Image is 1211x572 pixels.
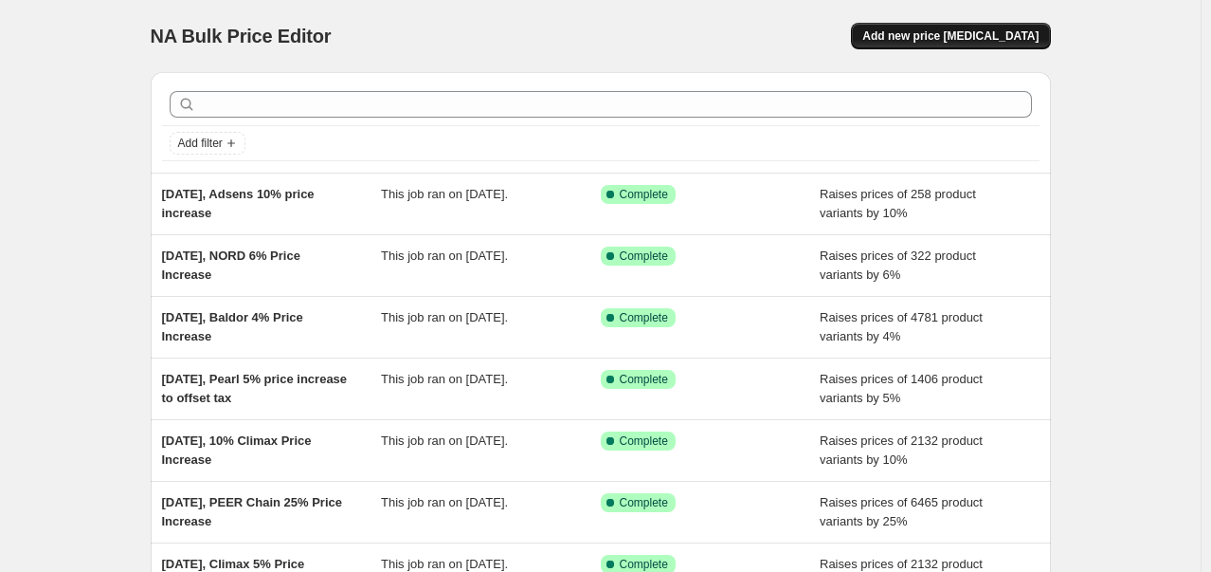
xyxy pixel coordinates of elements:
button: Add new price [MEDICAL_DATA] [851,23,1050,49]
span: Raises prices of 1406 product variants by 5% [820,372,983,405]
span: This job ran on [DATE]. [381,187,508,201]
span: [DATE], NORD 6% Price Increase [162,249,300,282]
span: NA Bulk Price Editor [151,26,332,46]
span: Raises prices of 322 product variants by 6% [820,249,976,282]
span: This job ran on [DATE]. [381,495,508,509]
span: Raises prices of 4781 product variants by 4% [820,310,983,343]
span: [DATE], Pearl 5% price increase to offset tax [162,372,348,405]
span: Complete [620,495,668,510]
span: Complete [620,187,668,202]
span: This job ran on [DATE]. [381,249,508,263]
span: Complete [620,310,668,325]
span: Raises prices of 258 product variants by 10% [820,187,976,220]
span: [DATE], 10% Climax Price Increase [162,434,312,467]
span: Complete [620,249,668,264]
span: This job ran on [DATE]. [381,372,508,386]
span: Complete [620,372,668,387]
span: [DATE], PEER Chain 25% Price Increase [162,495,342,528]
span: Raises prices of 2132 product variants by 10% [820,434,983,467]
span: Complete [620,434,668,449]
span: Raises prices of 6465 product variants by 25% [820,495,983,528]
span: Add filter [178,136,223,151]
span: This job ran on [DATE]. [381,434,508,448]
button: Add filter [170,132,245,155]
span: Add new price [MEDICAL_DATA] [862,28,1039,44]
span: This job ran on [DATE]. [381,310,508,324]
span: This job ran on [DATE]. [381,557,508,571]
span: [DATE], Baldor 4% Price Increase [162,310,303,343]
span: Complete [620,557,668,572]
span: [DATE], Adsens 10% price increase [162,187,315,220]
